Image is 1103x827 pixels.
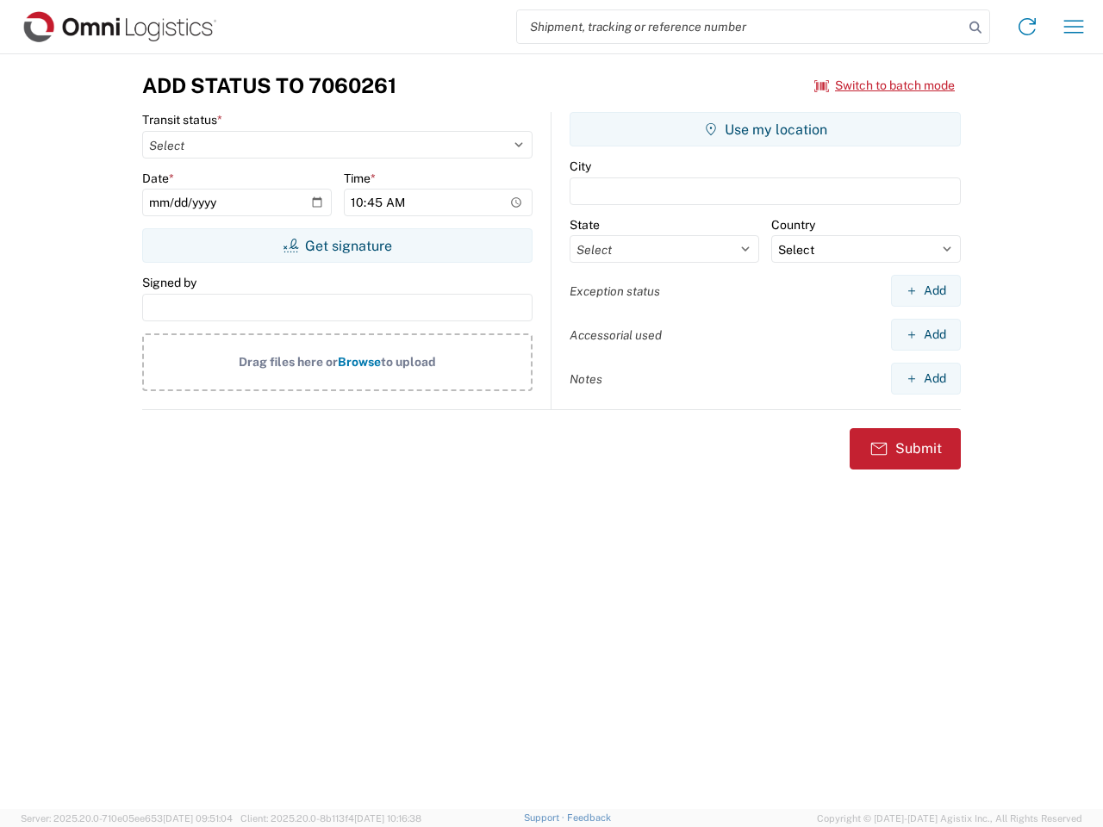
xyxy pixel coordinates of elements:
[240,813,421,824] span: Client: 2025.20.0-8b113f4
[21,813,233,824] span: Server: 2025.20.0-710e05ee653
[570,217,600,233] label: State
[517,10,963,43] input: Shipment, tracking or reference number
[354,813,421,824] span: [DATE] 10:16:38
[891,319,961,351] button: Add
[567,812,611,823] a: Feedback
[142,275,196,290] label: Signed by
[891,363,961,395] button: Add
[338,355,381,369] span: Browse
[817,811,1082,826] span: Copyright © [DATE]-[DATE] Agistix Inc., All Rights Reserved
[570,159,591,174] label: City
[142,171,174,186] label: Date
[142,73,396,98] h3: Add Status to 7060261
[891,275,961,307] button: Add
[381,355,436,369] span: to upload
[142,112,222,127] label: Transit status
[814,72,955,100] button: Switch to batch mode
[142,228,533,263] button: Get signature
[163,813,233,824] span: [DATE] 09:51:04
[570,283,660,299] label: Exception status
[239,355,338,369] span: Drag files here or
[570,112,961,146] button: Use my location
[570,327,662,343] label: Accessorial used
[344,171,376,186] label: Time
[771,217,815,233] label: Country
[524,812,567,823] a: Support
[850,428,961,469] button: Submit
[570,371,602,387] label: Notes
